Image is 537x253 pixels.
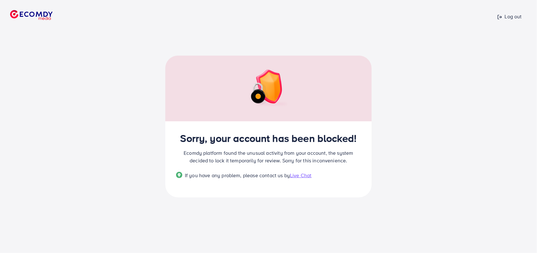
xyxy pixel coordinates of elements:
[510,225,532,248] iframe: Chat
[176,132,361,144] h2: Sorry, your account has been blocked!
[10,10,53,20] img: logo
[290,172,311,179] span: Live Chat
[246,69,291,107] img: img
[497,13,522,20] p: Log out
[5,3,79,27] a: logo
[176,172,182,178] img: Popup guide
[185,172,290,179] span: If you have any problem, please contact us by
[176,149,361,164] p: Ecomdy platform found the unusual activity from your account, the system decided to lock it tempo...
